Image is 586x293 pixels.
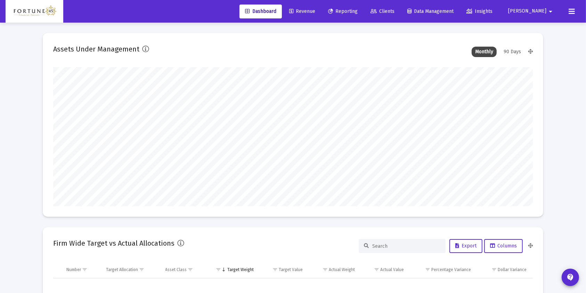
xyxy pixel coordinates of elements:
[407,8,454,14] span: Data Management
[323,267,328,272] span: Show filter options for column 'Actual Weight'
[546,5,555,18] mat-icon: arrow_drop_down
[259,261,308,278] td: Column Target Value
[328,8,358,14] span: Reporting
[461,5,498,18] a: Insights
[11,5,58,18] img: Dashboard
[508,8,546,14] span: [PERSON_NAME]
[449,239,482,253] button: Export
[360,261,409,278] td: Column Actual Value
[279,267,303,272] div: Target Value
[472,47,497,57] div: Monthly
[227,267,254,272] div: Target Weight
[374,267,379,272] span: Show filter options for column 'Actual Value'
[106,267,138,272] div: Target Allocation
[490,243,517,249] span: Columns
[402,5,459,18] a: Data Management
[425,267,430,272] span: Show filter options for column 'Percentage Variance'
[372,243,440,249] input: Search
[62,261,101,278] td: Column Number
[365,5,400,18] a: Clients
[491,267,497,272] span: Show filter options for column 'Dollar Variance'
[284,5,321,18] a: Revenue
[498,267,527,272] div: Dollar Variance
[101,261,161,278] td: Column Target Allocation
[245,8,276,14] span: Dashboard
[500,4,563,18] button: [PERSON_NAME]
[409,261,475,278] td: Column Percentage Variance
[82,267,87,272] span: Show filter options for column 'Number'
[466,8,493,14] span: Insights
[239,5,282,18] a: Dashboard
[371,8,394,14] span: Clients
[431,267,471,272] div: Percentage Variance
[308,261,360,278] td: Column Actual Weight
[188,267,193,272] span: Show filter options for column 'Asset Class'
[206,261,259,278] td: Column Target Weight
[323,5,363,18] a: Reporting
[165,267,187,272] div: Asset Class
[484,239,523,253] button: Columns
[139,267,144,272] span: Show filter options for column 'Target Allocation'
[53,43,139,55] h2: Assets Under Management
[455,243,477,249] span: Export
[566,273,575,282] mat-icon: contact_support
[500,47,524,57] div: 90 Days
[380,267,404,272] div: Actual Value
[66,267,81,272] div: Number
[161,261,207,278] td: Column Asset Class
[53,238,174,249] h2: Firm Wide Target vs Actual Allocations
[329,267,355,272] div: Actual Weight
[216,267,221,272] span: Show filter options for column 'Target Weight'
[476,261,533,278] td: Column Dollar Variance
[272,267,278,272] span: Show filter options for column 'Target Value'
[289,8,315,14] span: Revenue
